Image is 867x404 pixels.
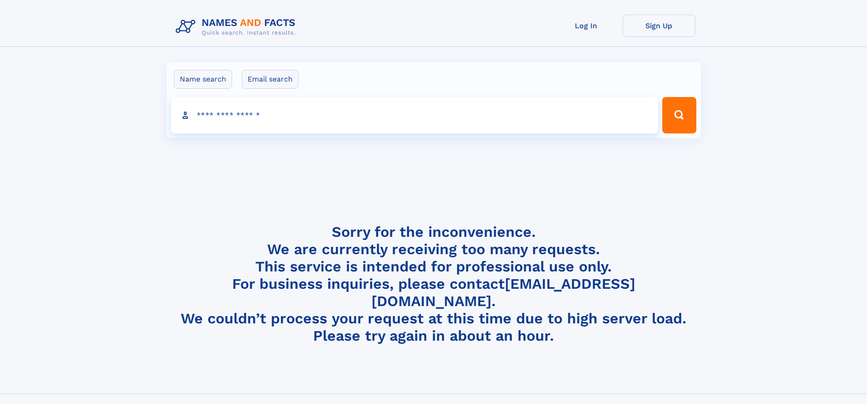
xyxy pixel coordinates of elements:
[242,70,299,89] label: Email search
[371,275,635,310] a: [EMAIL_ADDRESS][DOMAIN_NAME]
[623,15,695,37] a: Sign Up
[550,15,623,37] a: Log In
[171,97,659,133] input: search input
[662,97,696,133] button: Search Button
[172,223,695,345] h4: Sorry for the inconvenience. We are currently receiving too many requests. This service is intend...
[172,15,303,39] img: Logo Names and Facts
[174,70,232,89] label: Name search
